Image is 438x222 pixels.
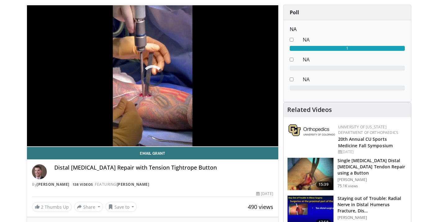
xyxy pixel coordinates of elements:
a: [PERSON_NAME] [37,182,69,187]
div: [DATE] [338,149,406,155]
h4: Related Videos [287,106,332,113]
button: Save to [105,202,137,212]
div: [DATE] [256,191,273,197]
img: Avatar [32,164,47,179]
div: By FEATURING [32,182,273,187]
a: 20th Annual CU Sports Medicine Fall Symposium [338,136,393,149]
dd: NA [298,36,409,43]
a: Email Grant [27,147,278,159]
h3: Staying out of Trouble: Radial Nerve in Distal Humerus Fracture, Dis… [337,195,407,214]
a: 2 Thumbs Up [32,202,72,212]
a: [PERSON_NAME] [117,182,150,187]
strong: Poll [290,9,299,16]
p: [PERSON_NAME] [337,177,407,182]
span: 2 [41,204,43,210]
a: 138 Videos [70,182,95,187]
h4: Distal [MEDICAL_DATA] Repair with Tension Tightrope Button [54,164,273,171]
div: 1 [290,46,405,51]
span: 15:39 [316,181,331,188]
h6: NA [290,26,405,32]
p: [PERSON_NAME] [337,215,407,220]
p: 75.1K views [337,184,358,189]
a: 15:39 Single [MEDICAL_DATA] Distal [MEDICAL_DATA] Tendon Repair using a Button [PERSON_NAME] 75.1... [287,158,407,190]
dd: NA [298,56,409,63]
video-js: Video Player [27,5,278,147]
img: king_0_3.png.150x105_q85_crop-smart_upscale.jpg [288,158,333,190]
a: University of [US_STATE] Department of Orthopaedics [338,124,398,135]
dd: NA [298,76,409,83]
button: Share [74,202,103,212]
h3: Single [MEDICAL_DATA] Distal [MEDICAL_DATA] Tendon Repair using a Button [337,158,407,176]
span: 490 views [248,203,273,211]
img: 355603a8-37da-49b6-856f-e00d7e9307d3.png.150x105_q85_autocrop_double_scale_upscale_version-0.2.png [288,124,335,136]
